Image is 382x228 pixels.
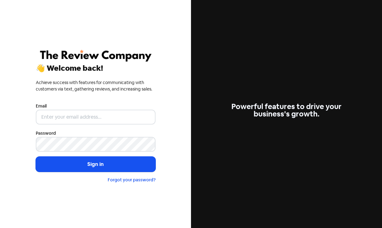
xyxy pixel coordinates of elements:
[108,177,156,183] a: Forgot your password?
[36,65,156,72] div: 👋 Welcome back!
[36,130,56,137] label: Password
[36,110,156,125] input: Enter your email address...
[227,103,347,118] div: Powerful features to drive your business's growth.
[36,79,156,92] div: Achieve success with features for communicating with customers via text, gathering reviews, and i...
[36,103,47,109] label: Email
[36,157,156,172] button: Sign in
